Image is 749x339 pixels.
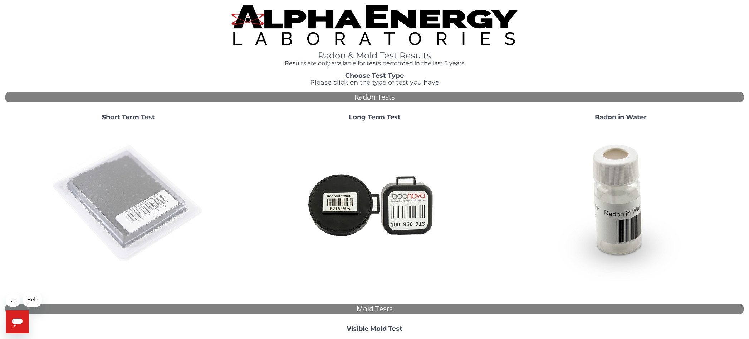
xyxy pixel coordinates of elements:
[345,72,404,80] strong: Choose Test Type
[544,127,697,281] img: RadoninWater.jpg
[52,127,205,281] img: ShortTerm.jpg
[5,304,744,314] div: Mold Tests
[5,92,744,102] div: Radon Tests
[349,113,401,121] strong: Long Term Test
[227,60,522,67] h4: Results are only available for tests performed in the last 6 years
[310,78,439,86] span: Please click on the type of test you have
[347,325,402,333] strong: Visible Mold Test
[231,5,518,45] img: TightCrop.jpg
[23,292,42,307] iframe: Message from company
[227,51,522,60] h1: Radon & Mold Test Results
[102,113,155,121] strong: Short Term Test
[298,127,451,281] img: Radtrak2vsRadtrak3.jpg
[6,310,29,333] iframe: Button to launch messaging window
[6,293,20,307] iframe: Close message
[595,113,647,121] strong: Radon in Water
